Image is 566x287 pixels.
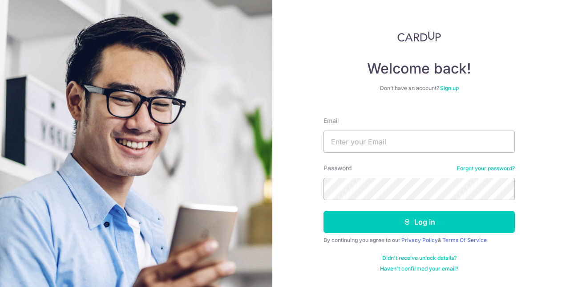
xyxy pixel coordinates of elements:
img: CardUp Logo [397,31,441,42]
button: Log in [323,211,515,233]
a: Didn't receive unlock details? [382,254,457,262]
label: Password [323,164,352,172]
a: Terms Of Service [442,237,487,243]
label: Email [323,116,339,125]
input: Enter your Email [323,131,515,153]
a: Haven't confirmed your email? [380,265,458,272]
a: Privacy Policy [401,237,438,243]
a: Forgot your password? [457,165,515,172]
a: Sign up [440,85,459,91]
h4: Welcome back! [323,60,515,78]
div: By continuing you agree to our & [323,237,515,244]
div: Don’t have an account? [323,85,515,92]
